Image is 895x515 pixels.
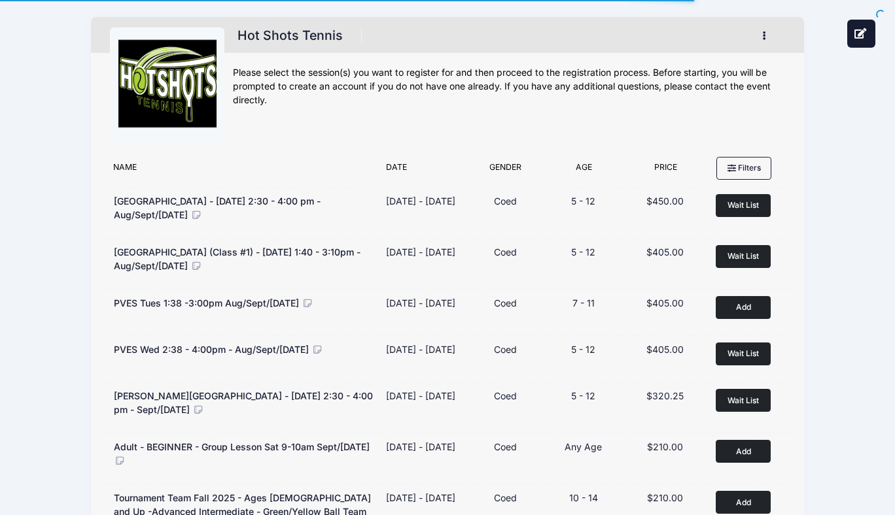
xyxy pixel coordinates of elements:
[646,297,684,308] span: $405.00
[646,390,684,401] span: $320.25
[114,441,370,452] span: Adult - BEGINNER - Group Lesson Sat 9-10am Sept/[DATE]
[494,297,517,308] span: Coed
[569,492,598,503] span: 10 - 14
[716,194,771,217] button: Wait List
[716,342,771,365] button: Wait List
[716,491,771,514] button: Add
[728,251,759,261] span: Wait List
[543,161,625,180] div: Age
[716,440,771,463] button: Add
[386,245,455,259] div: [DATE] - [DATE]
[114,246,360,271] span: [GEOGRAPHIC_DATA] (Class #1) - [DATE] 1:40 - 3:10pm - Aug/Sept/[DATE]
[571,390,595,401] span: 5 - 12
[625,161,707,180] div: Price
[114,195,321,220] span: [GEOGRAPHIC_DATA] - [DATE] 2:30 - 4:00 pm - Aug/Sept/[DATE]
[494,344,517,355] span: Coed
[716,296,771,319] button: Add
[114,390,373,415] span: [PERSON_NAME][GEOGRAPHIC_DATA] - [DATE] 2:30 - 4:00 pm - Sept/[DATE]
[494,441,517,452] span: Coed
[233,66,785,107] div: Please select the session(s) you want to register for and then proceed to the registration proces...
[728,200,759,210] span: Wait List
[571,344,595,355] span: 5 - 12
[728,348,759,358] span: Wait List
[107,161,379,180] div: Name
[494,246,517,257] span: Coed
[386,389,455,403] div: [DATE] - [DATE]
[571,195,595,207] span: 5 - 12
[571,246,595,257] span: 5 - 12
[494,195,517,207] span: Coed
[647,492,683,503] span: $210.00
[716,245,771,268] button: Wait List
[572,297,595,308] span: 7 - 11
[646,344,684,355] span: $405.00
[716,389,771,412] button: Wait List
[114,344,309,355] span: PVES Wed 2:38 - 4:00pm - Aug/Sept/[DATE]
[716,157,771,179] button: Filters
[565,441,602,452] span: Any Age
[386,491,455,505] div: [DATE] - [DATE]
[728,395,759,405] span: Wait List
[646,195,684,207] span: $450.00
[233,24,347,47] h1: Hot Shots Tennis
[494,492,517,503] span: Coed
[118,36,217,134] img: logo
[386,342,455,356] div: [DATE] - [DATE]
[494,390,517,401] span: Coed
[386,440,455,454] div: [DATE] - [DATE]
[647,441,683,452] span: $210.00
[468,161,543,180] div: Gender
[646,246,684,257] span: $405.00
[114,297,299,308] span: PVES Tues 1:38 -3:00pm Aug/Sept/[DATE]
[386,296,455,310] div: [DATE] - [DATE]
[386,194,455,208] div: [DATE] - [DATE]
[379,161,468,180] div: Date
